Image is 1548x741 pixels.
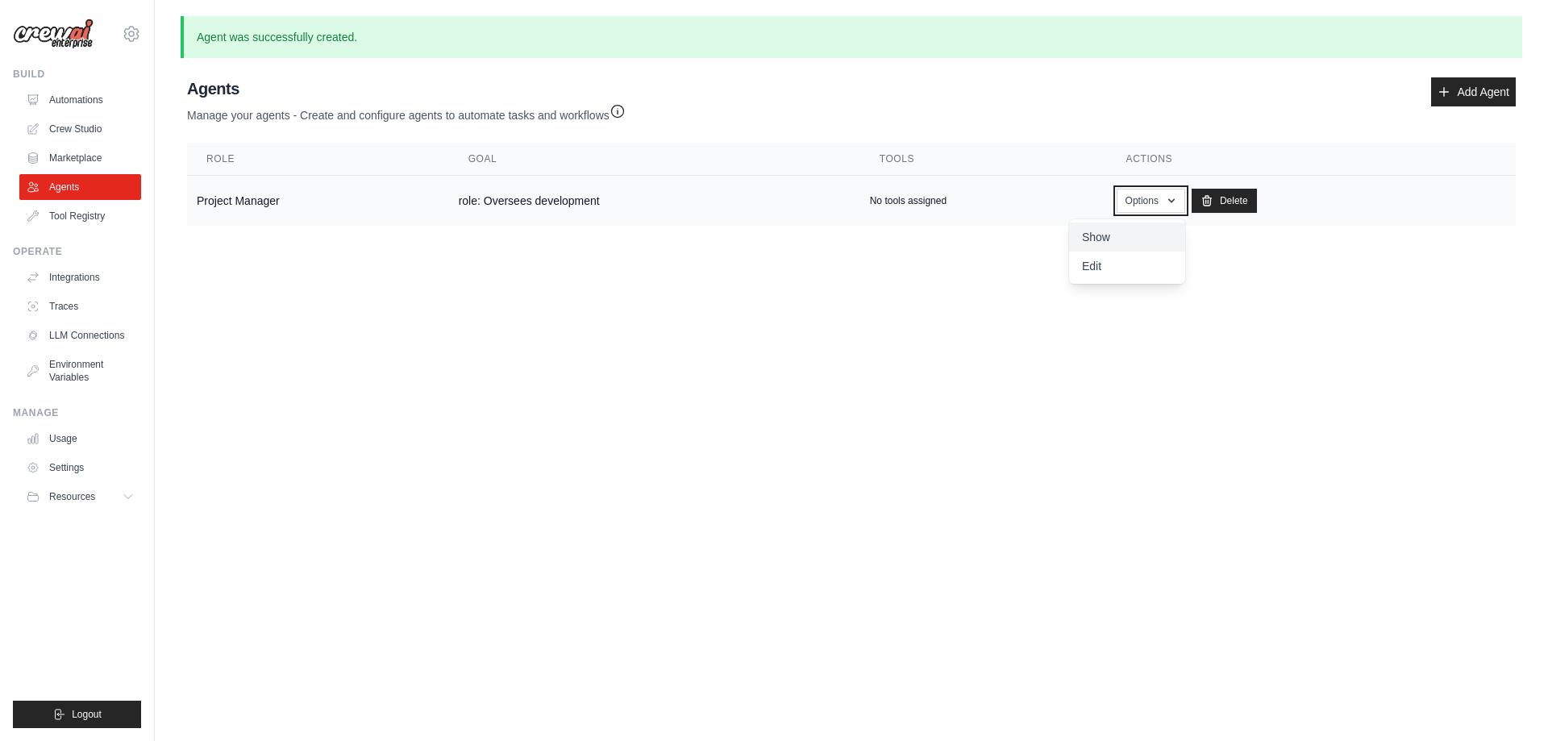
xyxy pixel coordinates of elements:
a: Agents [19,174,141,200]
th: Goal [449,143,860,176]
th: Actions [1107,143,1516,176]
button: Resources [19,484,141,510]
a: Environment Variables [19,352,141,390]
a: Tool Registry [19,203,141,229]
p: Agent was successfully created. [181,16,1522,58]
a: Traces [19,293,141,319]
td: role: Oversees development [449,176,860,227]
a: Delete [1192,189,1257,213]
a: Integrations [19,264,141,290]
th: Role [187,143,449,176]
h2: Agents [187,77,626,100]
button: Logout [13,701,141,728]
a: Add Agent [1431,77,1516,106]
a: Usage [19,426,141,452]
span: Logout [72,708,102,721]
a: Automations [19,87,141,113]
img: Logo [13,19,94,49]
a: LLM Connections [19,323,141,348]
a: Settings [19,455,141,481]
div: Build [13,68,141,81]
p: Manage your agents - Create and configure agents to automate tasks and workflows [187,100,626,123]
a: Edit [1069,252,1185,281]
a: Show [1069,223,1185,252]
th: Tools [860,143,1107,176]
button: Options [1117,189,1185,213]
td: Project Manager [187,176,449,227]
div: Operate [13,245,141,258]
a: Marketplace [19,145,141,171]
div: Manage [13,406,141,419]
p: No tools assigned [870,194,947,207]
a: Crew Studio [19,116,141,142]
span: Resources [49,490,95,503]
